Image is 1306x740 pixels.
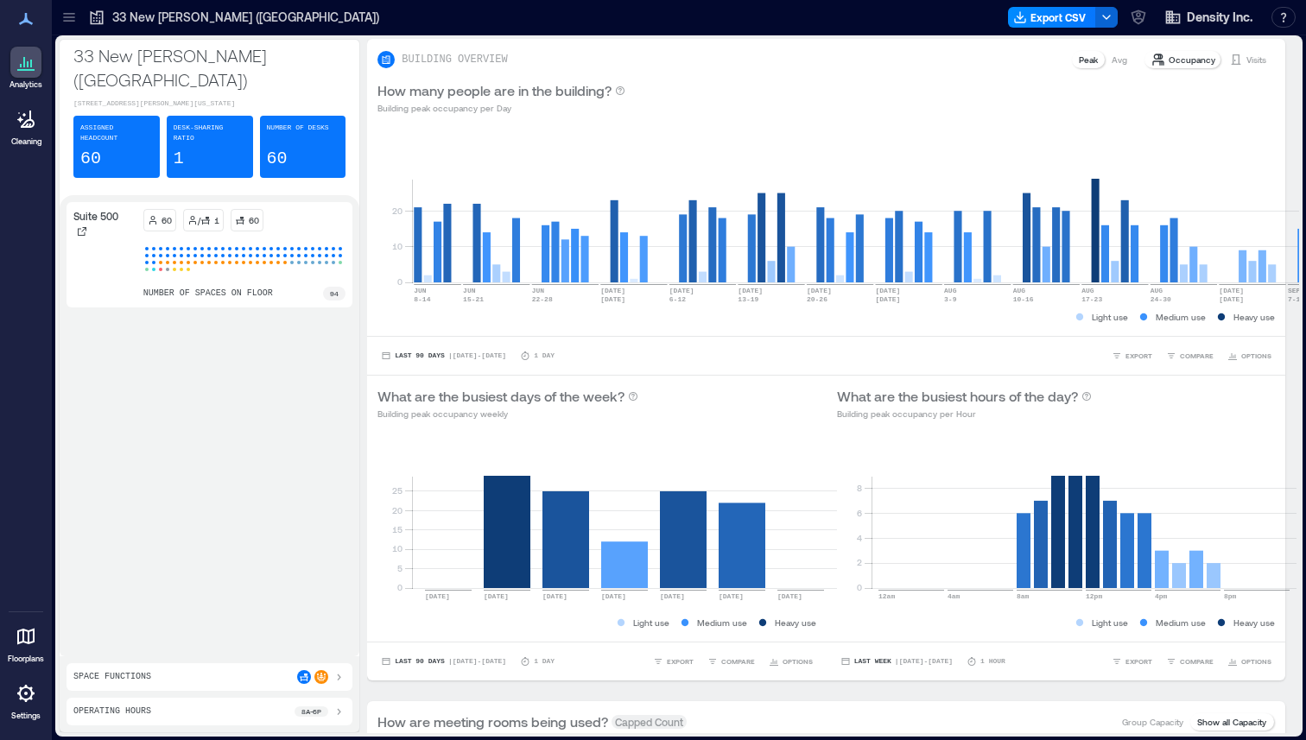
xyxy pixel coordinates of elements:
[601,592,626,600] text: [DATE]
[534,351,555,361] p: 1 Day
[174,147,184,171] p: 1
[532,295,553,303] text: 22-28
[612,715,687,729] span: Capped Count
[377,653,510,670] button: Last 90 Days |[DATE]-[DATE]
[1233,616,1275,629] p: Heavy use
[601,287,626,294] text: [DATE]
[402,53,507,66] p: BUILDING OVERVIEW
[532,287,545,294] text: JUN
[856,582,861,592] tspan: 0
[73,209,118,223] p: Suite 500
[721,656,755,667] span: COMPARE
[5,673,47,726] a: Settings
[697,616,747,629] p: Medium use
[837,407,1092,421] p: Building peak occupancy per Hour
[249,213,259,227] p: 60
[601,295,626,303] text: [DATE]
[1187,9,1252,26] span: Density Inc.
[392,241,403,251] tspan: 10
[397,582,403,592] tspan: 0
[775,616,816,629] p: Heavy use
[1017,592,1030,600] text: 8am
[856,483,861,493] tspan: 8
[80,123,153,143] p: Assigned Headcount
[377,347,510,364] button: Last 90 Days |[DATE]-[DATE]
[856,508,861,518] tspan: 6
[719,592,744,600] text: [DATE]
[1013,287,1026,294] text: AUG
[980,656,1005,667] p: 1 Hour
[73,670,151,684] p: Space Functions
[377,407,638,421] p: Building peak occupancy weekly
[633,616,669,629] p: Light use
[1220,287,1245,294] text: [DATE]
[1288,295,1304,303] text: 7-13
[1246,53,1266,66] p: Visits
[777,592,802,600] text: [DATE]
[876,287,901,294] text: [DATE]
[704,653,758,670] button: COMPARE
[1169,53,1215,66] p: Occupancy
[1156,616,1206,629] p: Medium use
[73,98,346,109] p: [STREET_ADDRESS][PERSON_NAME][US_STATE]
[1151,287,1163,294] text: AUG
[415,287,428,294] text: JUN
[1108,653,1156,670] button: EXPORT
[1156,310,1206,324] p: Medium use
[11,711,41,721] p: Settings
[807,287,832,294] text: [DATE]
[1159,3,1258,31] button: Density Inc.
[392,524,403,534] tspan: 15
[214,213,219,227] p: 1
[4,98,48,152] a: Cleaning
[739,287,764,294] text: [DATE]
[1081,287,1094,294] text: AUG
[534,656,555,667] p: 1 Day
[1092,310,1128,324] p: Light use
[10,79,42,90] p: Analytics
[856,533,861,543] tspan: 4
[1125,656,1152,667] span: EXPORT
[837,653,956,670] button: Last Week |[DATE]-[DATE]
[944,287,957,294] text: AUG
[80,147,101,171] p: 60
[8,654,44,664] p: Floorplans
[3,616,49,669] a: Floorplans
[1086,592,1102,600] text: 12pm
[392,485,403,496] tspan: 25
[1288,287,1301,294] text: SEP
[739,295,759,303] text: 13-19
[267,123,329,133] p: Number of Desks
[415,295,431,303] text: 8-14
[1008,7,1096,28] button: Export CSV
[397,563,403,573] tspan: 5
[1233,310,1275,324] p: Heavy use
[425,592,450,600] text: [DATE]
[1081,295,1102,303] text: 17-23
[765,653,816,670] button: OPTIONS
[4,41,48,95] a: Analytics
[174,123,246,143] p: Desk-sharing ratio
[463,287,476,294] text: JUN
[330,288,339,299] p: 94
[377,712,608,732] p: How are meeting rooms being used?
[1224,653,1275,670] button: OPTIONS
[650,653,697,670] button: EXPORT
[783,656,813,667] span: OPTIONS
[1224,347,1275,364] button: OPTIONS
[1155,592,1168,600] text: 4pm
[669,287,694,294] text: [DATE]
[837,386,1078,407] p: What are the busiest hours of the day?
[1163,347,1217,364] button: COMPARE
[1079,53,1098,66] p: Peak
[112,9,379,26] p: 33 New [PERSON_NAME] ([GEOGRAPHIC_DATA])
[944,295,957,303] text: 3-9
[660,592,685,600] text: [DATE]
[11,136,41,147] p: Cleaning
[377,101,625,115] p: Building peak occupancy per Day
[1151,295,1171,303] text: 24-30
[1163,653,1217,670] button: COMPARE
[1122,715,1183,729] p: Group Capacity
[1092,616,1128,629] p: Light use
[463,295,484,303] text: 15-21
